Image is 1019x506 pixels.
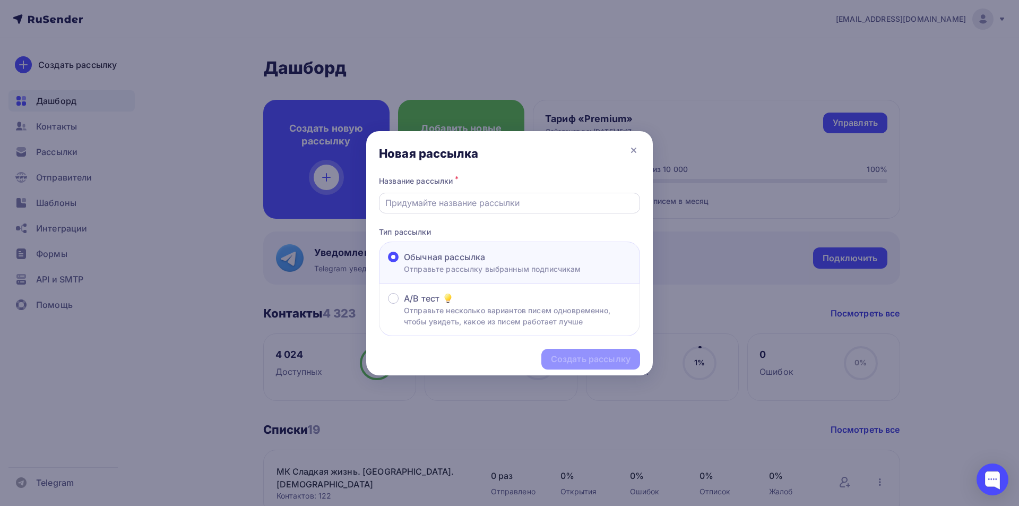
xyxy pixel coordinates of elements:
span: A/B тест [404,292,439,305]
div: Новая рассылка [379,146,478,161]
span: Обычная рассылка [404,251,485,263]
p: Отправьте несколько вариантов писем одновременно, чтобы увидеть, какое из писем работает лучше [404,305,631,327]
p: Тип рассылки [379,226,640,237]
input: Придумайте название рассылки [385,196,634,209]
p: Отправьте рассылку выбранным подписчикам [404,263,581,275]
div: Название рассылки [379,174,640,188]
